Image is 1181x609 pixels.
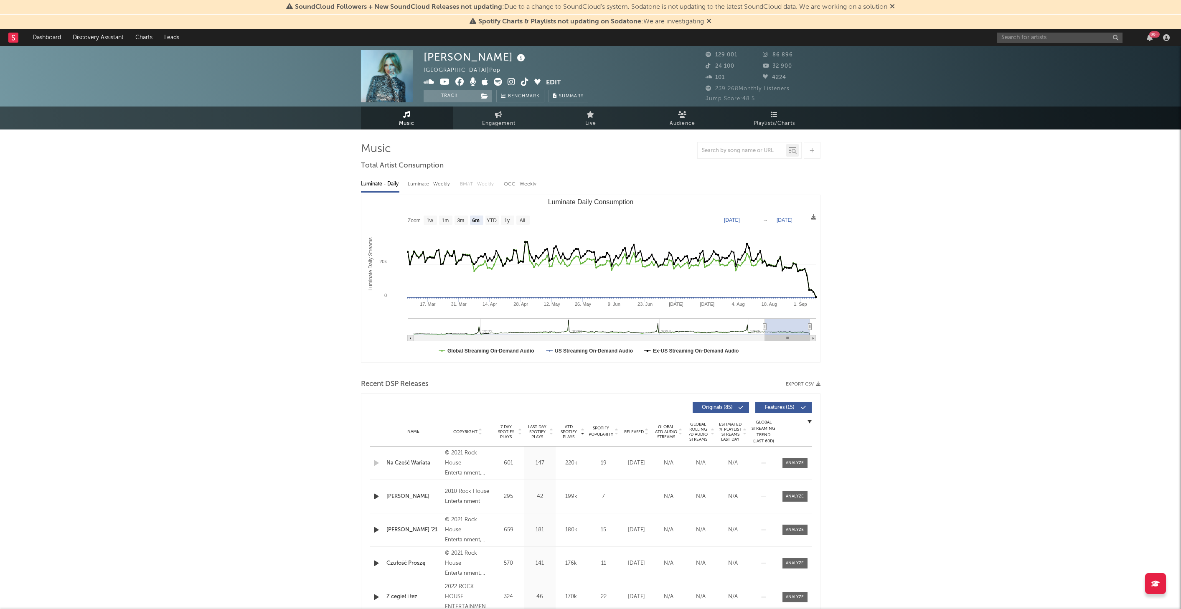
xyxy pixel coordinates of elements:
div: [DATE] [622,459,650,467]
span: Recent DSP Releases [361,379,429,389]
div: © 2021 Rock House Entertainment, under exclusive license to Universal Music Polska [445,448,490,478]
button: 99+ [1147,34,1153,41]
span: Features ( 15 ) [761,405,799,410]
div: [DATE] [622,526,650,534]
span: SoundCloud Followers + New SoundCloud Releases not updating [295,4,502,10]
div: © 2021 Rock House Entertainment, under exclusive license to Universal Music Polska [445,548,490,579]
a: Charts [130,29,158,46]
div: Na Cześć Wariata [386,459,441,467]
div: [DATE] [622,593,650,601]
button: Summary [549,90,588,102]
div: 324 [495,593,522,601]
div: N/A [687,559,715,568]
span: Jump Score: 48.5 [706,96,755,101]
span: Dismiss [706,18,711,25]
input: Search for artists [997,33,1123,43]
span: Global Rolling 7D Audio Streams [687,422,710,442]
text: 1w [427,218,433,223]
div: Luminate - Weekly [408,177,452,191]
div: N/A [719,459,747,467]
div: © 2021 Rock House Entertainment, under exclusive license to Universal Music Polska [445,515,490,545]
text: 1m [442,218,449,223]
button: Originals(85) [693,402,749,413]
a: Live [545,107,637,129]
button: Track [424,90,476,102]
div: 570 [495,559,522,568]
a: Czułość Proszę [386,559,441,568]
span: Music [399,119,414,129]
text: US Streaming On-Demand Audio [555,348,633,354]
span: Spotify Popularity [589,425,613,438]
div: 15 [589,526,618,534]
a: [PERSON_NAME] [386,492,441,501]
div: 7 [589,492,618,501]
text: 28. Apr [513,302,528,307]
div: 11 [589,559,618,568]
span: Global ATD Audio Streams [655,424,678,439]
div: 46 [526,593,554,601]
span: Playlists/Charts [754,119,795,129]
a: [PERSON_NAME] ‘21 [386,526,441,534]
span: Released [624,429,644,434]
div: N/A [687,593,715,601]
span: 7 Day Spotify Plays [495,424,517,439]
text: All [519,218,525,223]
div: OCC - Weekly [504,177,537,191]
div: 2010 Rock House Entertainment [445,487,490,507]
span: Last Day Spotify Plays [526,424,549,439]
text: [DATE] [724,217,740,223]
text: Luminate Daily Consumption [548,198,633,206]
div: 19 [589,459,618,467]
div: N/A [655,459,683,467]
span: 101 [706,75,725,80]
text: 12. May [544,302,560,307]
text: 1y [504,218,510,223]
svg: Luminate Daily Consumption [361,195,820,362]
div: 220k [558,459,585,467]
div: N/A [719,593,747,601]
div: 170k [558,593,585,601]
text: [DATE] [669,302,683,307]
text: 6m [472,218,479,223]
div: 141 [526,559,554,568]
span: Summary [559,94,584,99]
div: [GEOGRAPHIC_DATA] | Pop [424,66,510,76]
text: 23. Jun [637,302,653,307]
span: Spotify Charts & Playlists not updating on Sodatone [478,18,641,25]
a: Leads [158,29,185,46]
span: 86 896 [763,52,793,58]
text: [DATE] [700,302,714,307]
input: Search by song name or URL [698,147,786,154]
div: N/A [687,492,715,501]
span: Engagement [482,119,516,129]
text: 18. Aug [761,302,777,307]
div: 181 [526,526,554,534]
text: 14. Apr [483,302,497,307]
div: 147 [526,459,554,467]
text: 17. Mar [420,302,436,307]
span: Live [585,119,596,129]
text: Ex-US Streaming On-Demand Audio [653,348,739,354]
a: Engagement [453,107,545,129]
span: ATD Spotify Plays [558,424,580,439]
div: N/A [719,492,747,501]
div: 42 [526,492,554,501]
div: N/A [655,593,683,601]
text: 9. Jun [607,302,620,307]
div: Z cegieł i łez [386,593,441,601]
div: N/A [719,526,747,534]
span: 24 100 [706,63,734,69]
div: [DATE] [622,559,650,568]
span: Total Artist Consumption [361,161,444,171]
div: 22 [589,593,618,601]
text: → [763,217,768,223]
span: Estimated % Playlist Streams Last Day [719,422,742,442]
text: 1. Sep [793,302,807,307]
span: Audience [670,119,695,129]
span: 32 900 [763,63,792,69]
button: Features(15) [755,402,812,413]
div: N/A [687,526,715,534]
